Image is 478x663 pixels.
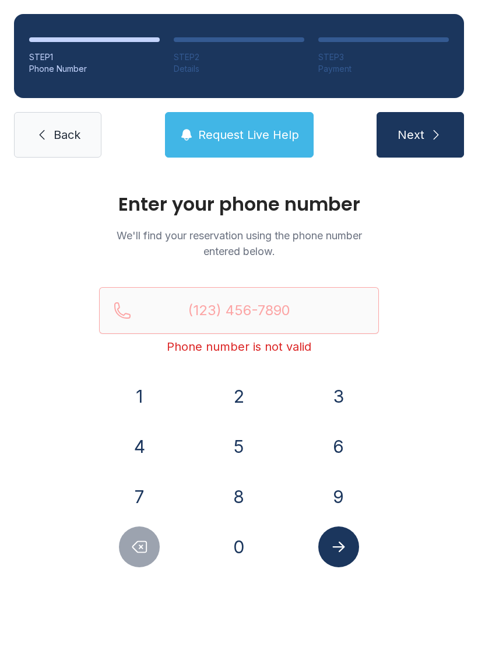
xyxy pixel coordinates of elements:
div: Payment [318,63,449,75]
div: STEP 2 [174,51,304,63]
button: 6 [318,426,359,467]
button: 8 [219,476,259,517]
div: STEP 1 [29,51,160,63]
span: Request Live Help [198,127,299,143]
div: Phone number is not valid [99,339,379,355]
h1: Enter your phone number [99,195,379,214]
button: 9 [318,476,359,517]
button: 7 [119,476,160,517]
button: 3 [318,376,359,417]
div: Details [174,63,304,75]
button: 2 [219,376,259,417]
button: Delete number [119,526,160,567]
button: Submit lookup form [318,526,359,567]
div: Phone Number [29,63,160,75]
div: STEP 3 [318,51,449,63]
button: 5 [219,426,259,467]
input: Reservation phone number [99,287,379,334]
span: Back [54,127,80,143]
button: 4 [119,426,160,467]
button: 0 [219,526,259,567]
p: We'll find your reservation using the phone number entered below. [99,228,379,259]
span: Next [398,127,424,143]
button: 1 [119,376,160,417]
